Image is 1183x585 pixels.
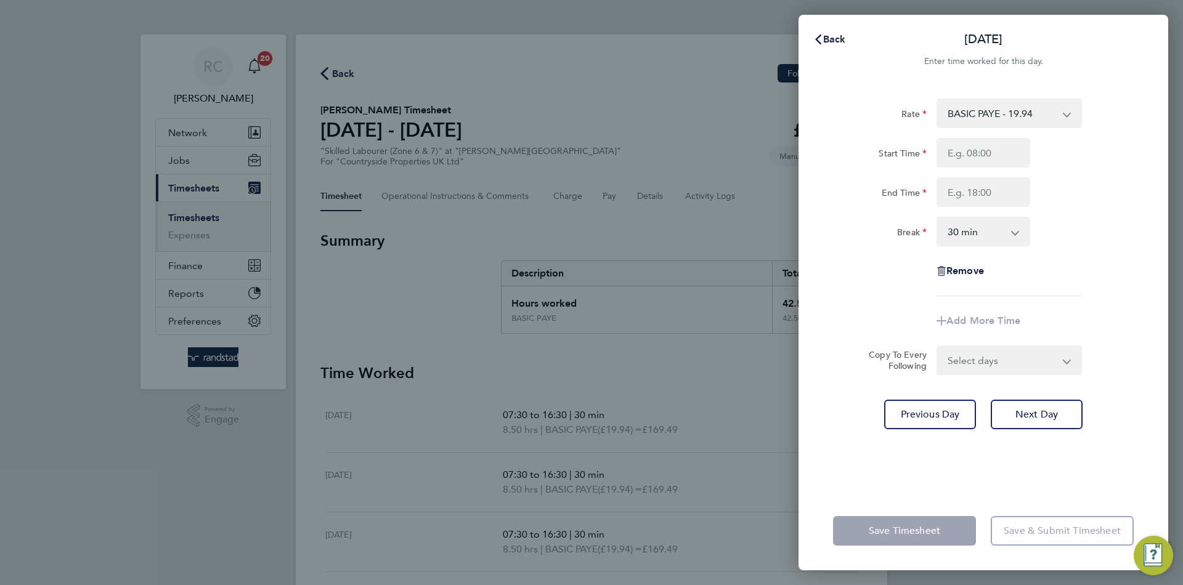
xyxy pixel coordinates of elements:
p: [DATE] [964,31,1002,48]
button: Next Day [991,400,1083,429]
button: Remove [937,266,984,276]
button: Engage Resource Center [1134,536,1173,575]
label: Break [897,227,927,241]
button: Previous Day [884,400,976,429]
span: Previous Day [901,408,960,421]
button: Back [801,27,858,52]
span: Back [823,33,846,45]
label: Start Time [879,148,927,163]
input: E.g. 08:00 [937,138,1030,167]
label: End Time [882,187,927,202]
div: Enter time worked for this day. [799,54,1168,69]
input: E.g. 18:00 [937,177,1030,207]
label: Copy To Every Following [859,349,927,371]
label: Rate [901,108,927,123]
span: Remove [946,265,984,276]
span: Next Day [1015,408,1058,421]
